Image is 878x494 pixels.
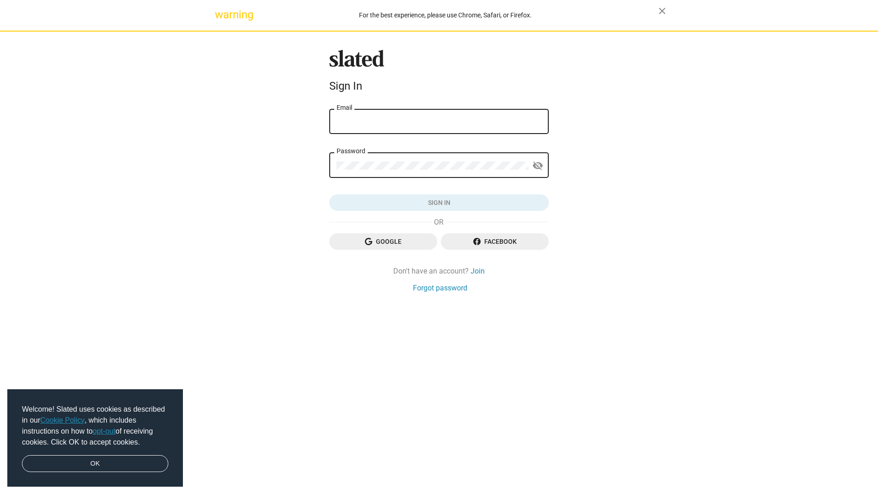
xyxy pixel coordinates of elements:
mat-icon: warning [215,9,226,20]
span: Google [337,233,430,250]
div: For the best experience, please use Chrome, Safari, or Firefox. [232,9,658,21]
div: cookieconsent [7,389,183,487]
a: Cookie Policy [40,416,85,424]
a: opt-out [93,427,116,435]
span: Welcome! Slated uses cookies as described in our , which includes instructions on how to of recei... [22,404,168,448]
span: Facebook [448,233,541,250]
button: Show password [529,157,547,175]
div: Sign In [329,80,549,92]
mat-icon: close [657,5,668,16]
mat-icon: visibility_off [532,159,543,173]
a: Forgot password [413,283,467,293]
a: dismiss cookie message [22,455,168,473]
button: Facebook [441,233,549,250]
a: Join [471,266,485,276]
div: Don't have an account? [329,266,549,276]
button: Google [329,233,437,250]
sl-branding: Sign In [329,50,549,97]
